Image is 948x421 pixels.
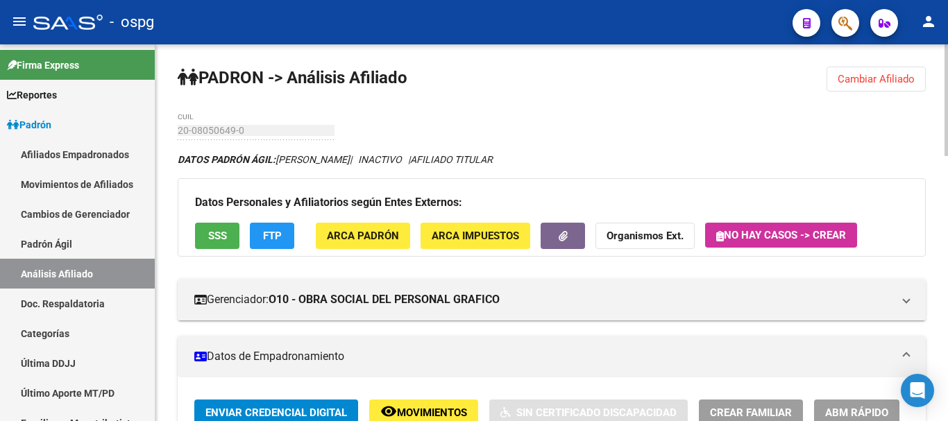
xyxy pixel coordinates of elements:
span: Cambiar Afiliado [838,73,915,85]
button: FTP [250,223,294,248]
span: ABM Rápido [825,406,888,419]
span: Movimientos [397,406,467,419]
mat-icon: person [920,13,937,30]
mat-expansion-panel-header: Datos de Empadronamiento [178,336,926,377]
span: FTP [263,230,282,243]
h3: Datos Personales y Afiliatorios según Entes Externos: [195,193,908,212]
mat-panel-title: Datos de Empadronamiento [194,349,892,364]
mat-panel-title: Gerenciador: [194,292,892,307]
button: SSS [195,223,239,248]
span: Padrón [7,117,51,132]
button: Cambiar Afiliado [827,67,926,92]
mat-icon: menu [11,13,28,30]
i: | INACTIVO | [178,154,493,165]
mat-expansion-panel-header: Gerenciador:O10 - OBRA SOCIAL DEL PERSONAL GRAFICO [178,279,926,320]
button: ARCA Padrón [316,223,410,248]
strong: Organismos Ext. [607,230,684,243]
span: Firma Express [7,58,79,73]
button: Organismos Ext. [595,223,695,248]
strong: DATOS PADRÓN ÁGIL: [178,154,276,165]
span: SSS [208,230,227,243]
strong: O10 - OBRA SOCIAL DEL PERSONAL GRAFICO [269,292,500,307]
div: Open Intercom Messenger [901,374,934,407]
span: [PERSON_NAME] [178,154,350,165]
button: ARCA Impuestos [421,223,530,248]
span: No hay casos -> Crear [716,229,846,241]
span: Reportes [7,87,57,103]
span: Crear Familiar [710,406,792,419]
span: ARCA Impuestos [432,230,519,243]
span: Enviar Credencial Digital [205,406,347,419]
span: AFILIADO TITULAR [410,154,493,165]
button: No hay casos -> Crear [705,223,857,248]
span: Sin Certificado Discapacidad [516,406,677,419]
span: ARCA Padrón [327,230,399,243]
strong: PADRON -> Análisis Afiliado [178,68,407,87]
span: - ospg [110,7,154,37]
mat-icon: remove_red_eye [380,403,397,420]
